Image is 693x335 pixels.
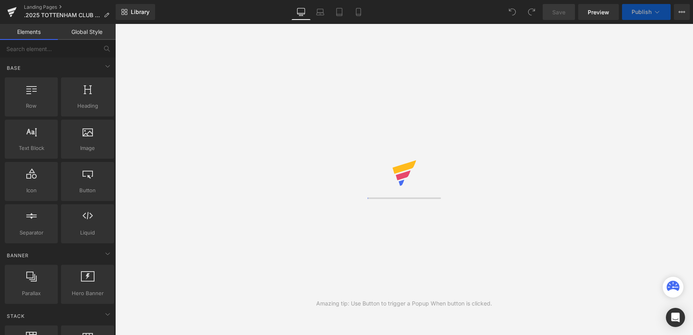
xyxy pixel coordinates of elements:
a: Laptop [311,4,330,20]
span: Separator [7,229,55,237]
button: Undo [504,4,520,20]
span: Base [6,64,22,72]
a: New Library [116,4,155,20]
button: More [674,4,690,20]
div: Open Intercom Messenger [666,308,685,327]
button: Publish [622,4,671,20]
span: Parallax [7,289,55,298]
span: Publish [632,9,652,15]
span: Stack [6,312,26,320]
a: Tablet [330,4,349,20]
a: Desktop [291,4,311,20]
span: Preview [588,8,609,16]
span: Icon [7,186,55,195]
span: Row [7,102,55,110]
span: Save [552,8,565,16]
span: Heading [63,102,112,110]
span: Text Block [7,144,55,152]
span: Image [63,144,112,152]
button: Redo [524,4,539,20]
div: Amazing tip: Use Button to trigger a Popup When button is clicked. [316,299,492,308]
a: Global Style [58,24,116,40]
span: Library [131,8,150,16]
span: Liquid [63,229,112,237]
a: Preview [578,4,619,20]
span: Button [63,186,112,195]
a: Landing Pages [24,4,116,10]
a: Mobile [349,4,368,20]
span: Banner [6,252,30,259]
span: Hero Banner [63,289,112,298]
span: .2025 TOTTENHAM CLUB PAGE - on going [24,12,100,18]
